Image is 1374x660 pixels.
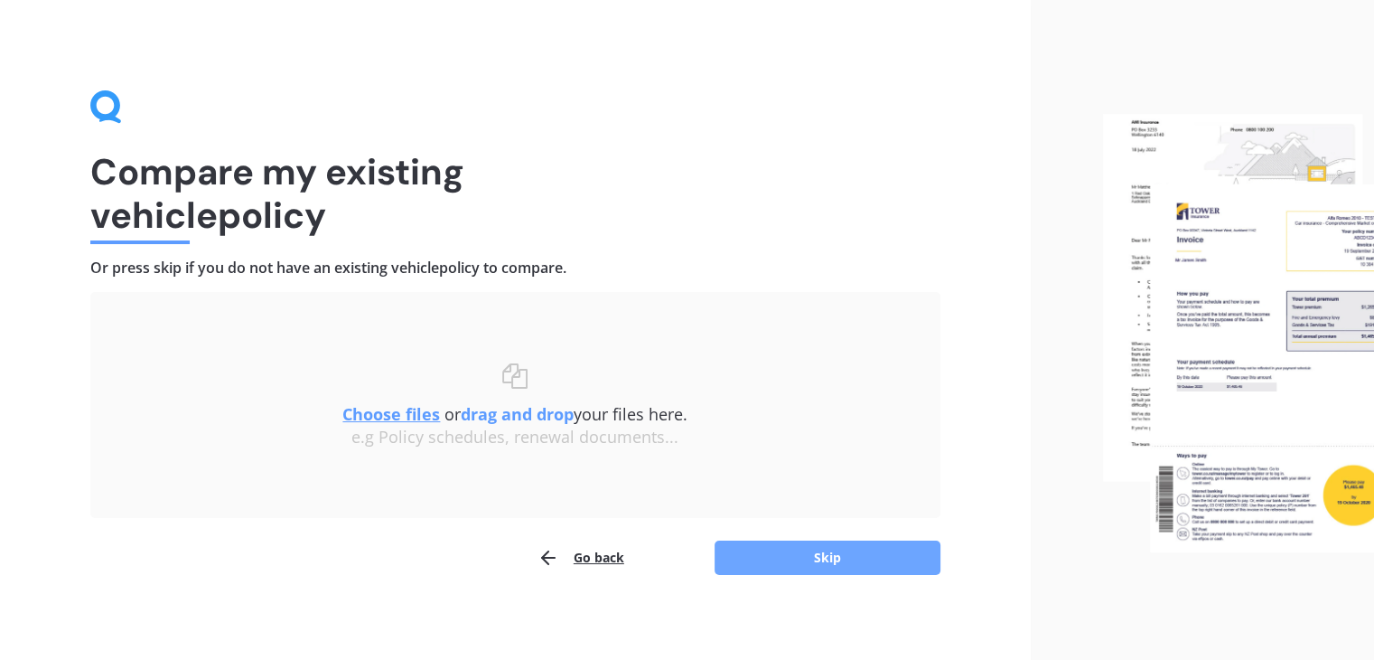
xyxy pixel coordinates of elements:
[461,403,574,425] b: drag and drop
[1103,114,1374,552] img: files.webp
[342,403,440,425] u: Choose files
[90,150,940,237] h1: Compare my existing vehicle policy
[715,541,940,575] button: Skip
[90,259,940,278] h4: Or press skip if you do not have an existing vehicle policy to compare.
[537,540,624,576] button: Go back
[342,403,687,425] span: or your files here.
[126,428,904,448] div: e.g Policy schedules, renewal documents...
